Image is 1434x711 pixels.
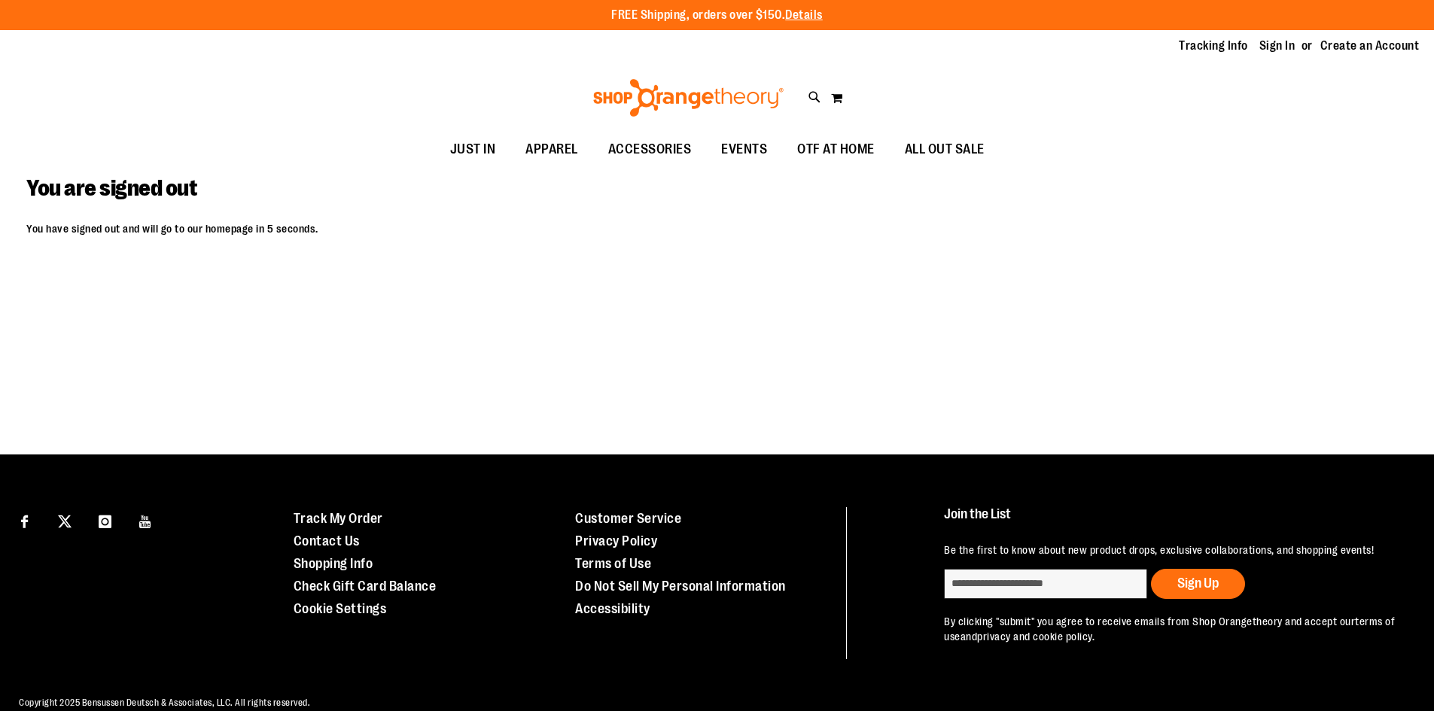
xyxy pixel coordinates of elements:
a: Visit our Facebook page [11,507,38,533]
a: Check Gift Card Balance [294,579,437,594]
span: EVENTS [721,132,767,166]
button: Sign Up [1151,569,1245,599]
a: Terms of Use [575,556,651,571]
span: APPAREL [525,132,578,166]
a: Create an Account [1320,38,1420,54]
a: Cookie Settings [294,601,387,616]
p: You have signed out and will go to our homepage in 5 seconds. [26,221,1408,236]
span: Copyright 2025 Bensussen Deutsch & Associates, LLC. All rights reserved. [19,697,310,708]
span: ACCESSORIES [608,132,692,166]
a: privacy and cookie policy. [977,630,1095,643]
a: Privacy Policy [575,533,657,548]
p: FREE Shipping, orders over $150. [611,7,823,24]
a: Track My Order [294,511,383,526]
a: Shopping Info [294,556,373,571]
p: Be the first to know about new product drops, exclusive collaborations, and shopping events! [944,542,1399,558]
a: Do Not Sell My Personal Information [575,579,786,594]
span: ALL OUT SALE [905,132,985,166]
a: Accessibility [575,601,650,616]
a: Details [785,8,823,22]
span: JUST IN [450,132,496,166]
a: Contact Us [294,533,360,548]
a: terms of use [944,615,1395,643]
a: Sign In [1259,38,1295,54]
span: OTF AT HOME [797,132,875,166]
span: You are signed out [26,175,196,201]
a: Customer Service [575,511,681,526]
a: Visit our Youtube page [132,507,159,533]
a: Visit our X page [52,507,78,533]
input: enter email [944,569,1147,599]
img: Twitter [58,515,72,528]
img: Shop Orangetheory [591,79,786,117]
a: Visit our Instagram page [92,507,118,533]
a: Tracking Info [1179,38,1248,54]
p: By clicking "submit" you agree to receive emails from Shop Orangetheory and accept our and [944,614,1399,644]
h4: Join the List [944,507,1399,535]
span: Sign Up [1177,576,1219,591]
